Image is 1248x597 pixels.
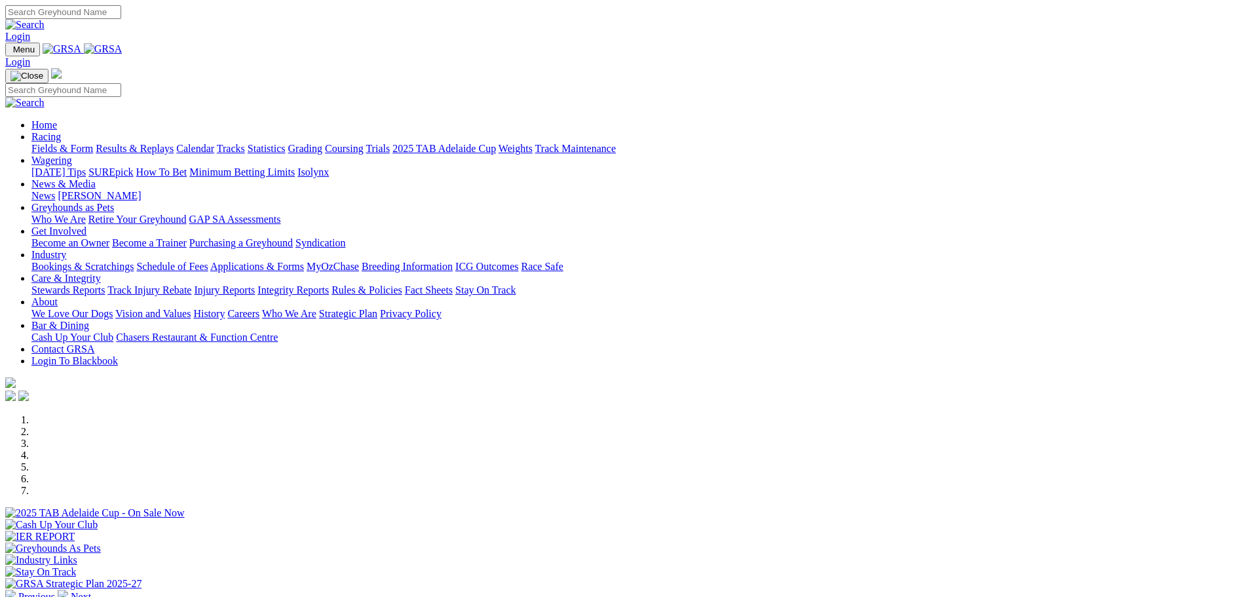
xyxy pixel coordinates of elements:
img: 2025 TAB Adelaide Cup - On Sale Now [5,507,185,519]
a: 2025 TAB Adelaide Cup [392,143,496,154]
a: History [193,308,225,319]
a: Fields & Form [31,143,93,154]
a: About [31,296,58,307]
a: Integrity Reports [257,284,329,296]
a: Breeding Information [362,261,453,272]
div: Care & Integrity [31,284,1243,296]
a: SUREpick [88,166,133,178]
div: News & Media [31,190,1243,202]
a: Syndication [295,237,345,248]
a: Minimum Betting Limits [189,166,295,178]
a: Contact GRSA [31,343,94,355]
button: Toggle navigation [5,43,40,56]
a: MyOzChase [307,261,359,272]
a: Become a Trainer [112,237,187,248]
a: Wagering [31,155,72,166]
img: GRSA [43,43,81,55]
a: Bar & Dining [31,320,89,331]
a: Who We Are [31,214,86,225]
a: Statistics [248,143,286,154]
a: [PERSON_NAME] [58,190,141,201]
a: Login [5,31,30,42]
a: ICG Outcomes [455,261,518,272]
a: Get Involved [31,225,86,237]
a: Login [5,56,30,67]
a: Login To Blackbook [31,355,118,366]
img: facebook.svg [5,391,16,401]
a: Bookings & Scratchings [31,261,134,272]
input: Search [5,83,121,97]
img: logo-grsa-white.png [5,377,16,388]
a: Applications & Forms [210,261,304,272]
img: Greyhounds As Pets [5,543,101,554]
div: Wagering [31,166,1243,178]
a: Strategic Plan [319,308,377,319]
a: Stewards Reports [31,284,105,296]
img: Close [10,71,43,81]
a: Rules & Policies [331,284,402,296]
span: Menu [13,45,35,54]
input: Search [5,5,121,19]
a: Results & Replays [96,143,174,154]
a: Schedule of Fees [136,261,208,272]
img: Stay On Track [5,566,76,578]
a: We Love Our Dogs [31,308,113,319]
a: Stay On Track [455,284,516,296]
a: Careers [227,308,259,319]
a: Home [31,119,57,130]
div: Get Involved [31,237,1243,249]
a: Track Maintenance [535,143,616,154]
a: News [31,190,55,201]
img: GRSA [84,43,123,55]
img: logo-grsa-white.png [51,68,62,79]
a: Fact Sheets [405,284,453,296]
a: Weights [499,143,533,154]
a: Grading [288,143,322,154]
a: News & Media [31,178,96,189]
a: Trials [366,143,390,154]
a: Tracks [217,143,245,154]
img: Industry Links [5,554,77,566]
a: Industry [31,249,66,260]
a: Privacy Policy [380,308,442,319]
a: Racing [31,131,61,142]
a: Cash Up Your Club [31,332,113,343]
a: Retire Your Greyhound [88,214,187,225]
a: Chasers Restaurant & Function Centre [116,332,278,343]
a: How To Bet [136,166,187,178]
div: Industry [31,261,1243,273]
a: Become an Owner [31,237,109,248]
img: Search [5,97,45,109]
a: [DATE] Tips [31,166,86,178]
a: Vision and Values [115,308,191,319]
a: Coursing [325,143,364,154]
a: Injury Reports [194,284,255,296]
div: Greyhounds as Pets [31,214,1243,225]
img: GRSA Strategic Plan 2025-27 [5,578,142,590]
button: Toggle navigation [5,69,48,83]
img: IER REPORT [5,531,75,543]
a: Purchasing a Greyhound [189,237,293,248]
a: Who We Are [262,308,316,319]
div: Racing [31,143,1243,155]
div: About [31,308,1243,320]
img: twitter.svg [18,391,29,401]
a: Calendar [176,143,214,154]
img: Cash Up Your Club [5,519,98,531]
a: Isolynx [297,166,329,178]
a: Race Safe [521,261,563,272]
a: Care & Integrity [31,273,101,284]
img: Search [5,19,45,31]
a: GAP SA Assessments [189,214,281,225]
a: Track Injury Rebate [107,284,191,296]
a: Greyhounds as Pets [31,202,114,213]
div: Bar & Dining [31,332,1243,343]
